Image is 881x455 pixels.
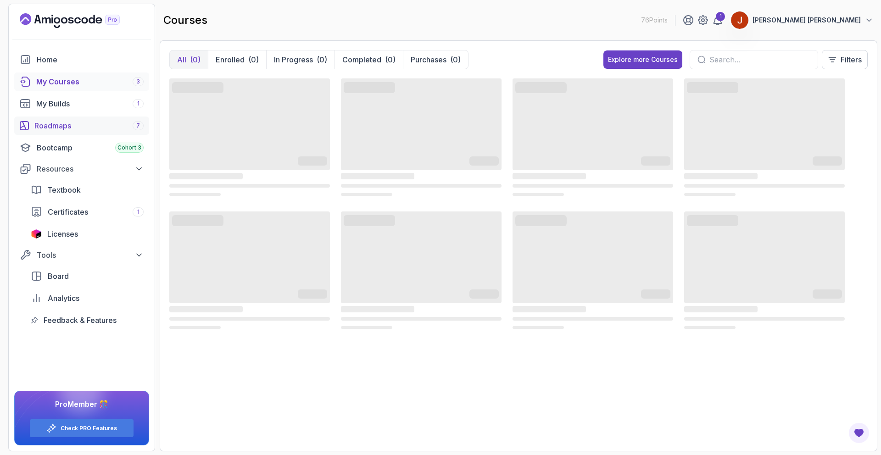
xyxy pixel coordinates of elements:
p: All [177,54,186,65]
span: ‌ [169,184,330,188]
span: ‌ [513,326,564,329]
div: My Builds [36,98,144,109]
div: card loading ui [513,210,673,332]
span: 1 [137,100,139,107]
p: 76 Points [641,16,668,25]
button: Filters [822,50,868,69]
div: card loading ui [169,210,330,332]
span: ‌ [513,173,586,179]
a: Explore more Courses [603,50,682,69]
span: ‌ [515,217,567,224]
span: ‌ [513,184,673,188]
div: Roadmaps [34,120,144,131]
p: Filters [841,54,862,65]
input: Search... [709,54,810,65]
span: ‌ [684,173,758,179]
div: 1 [716,12,725,21]
p: Purchases [411,54,446,65]
div: (0) [248,54,259,65]
button: Open Feedback Button [848,422,870,444]
a: bootcamp [14,139,149,157]
span: ‌ [513,306,586,312]
button: user profile image[PERSON_NAME] [PERSON_NAME] [730,11,874,29]
button: All(0) [170,50,208,69]
a: builds [14,94,149,113]
a: courses [14,72,149,91]
span: ‌ [169,78,330,170]
button: Check PRO Features [29,419,134,438]
div: card loading ui [169,77,330,199]
span: ‌ [513,211,673,303]
span: ‌ [687,217,738,224]
span: ‌ [515,84,567,91]
span: ‌ [469,158,499,166]
div: Explore more Courses [608,55,678,64]
span: Certificates [48,206,88,217]
a: certificates [25,203,149,221]
span: ‌ [813,158,842,166]
span: ‌ [169,193,221,196]
span: 7 [136,122,140,129]
span: ‌ [341,211,502,303]
div: (0) [190,54,201,65]
div: card loading ui [513,77,673,199]
span: ‌ [341,326,392,329]
span: 1 [137,208,139,216]
p: Enrolled [216,54,245,65]
span: Cohort 3 [117,144,141,151]
span: ‌ [172,84,223,91]
span: Analytics [48,293,79,304]
a: home [14,50,149,69]
span: ‌ [341,184,502,188]
a: analytics [25,289,149,307]
span: ‌ [169,317,330,321]
a: licenses [25,225,149,243]
span: ‌ [684,211,845,303]
button: In Progress(0) [266,50,335,69]
p: Completed [342,54,381,65]
button: Tools [14,247,149,263]
span: ‌ [341,78,502,170]
p: [PERSON_NAME] [PERSON_NAME] [753,16,861,25]
button: Resources [14,161,149,177]
div: My Courses [36,76,144,87]
span: ‌ [469,291,499,299]
span: ‌ [169,326,221,329]
p: In Progress [274,54,313,65]
span: ‌ [684,306,758,312]
span: ‌ [684,78,845,170]
div: (0) [450,54,461,65]
span: ‌ [344,84,395,91]
span: Licenses [47,228,78,239]
button: Completed(0) [335,50,403,69]
span: ‌ [813,291,842,299]
h2: courses [163,13,207,28]
a: feedback [25,311,149,329]
span: ‌ [169,173,243,179]
div: card loading ui [684,210,845,332]
span: ‌ [513,317,673,321]
span: ‌ [687,84,738,91]
a: board [25,267,149,285]
div: (0) [385,54,396,65]
span: ‌ [298,291,327,299]
span: ‌ [641,158,670,166]
span: ‌ [513,193,564,196]
span: ‌ [169,306,243,312]
span: ‌ [169,211,330,303]
div: card loading ui [684,77,845,199]
span: 3 [136,78,140,85]
button: Enrolled(0) [208,50,266,69]
a: Check PRO Features [61,425,117,432]
span: ‌ [641,291,670,299]
span: ‌ [341,173,414,179]
a: 1 [712,15,723,26]
button: Purchases(0) [403,50,468,69]
img: user profile image [731,11,748,29]
span: ‌ [298,158,327,166]
span: Board [48,271,69,282]
span: Feedback & Features [44,315,117,326]
div: card loading ui [341,77,502,199]
span: ‌ [341,306,414,312]
div: Home [37,54,144,65]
